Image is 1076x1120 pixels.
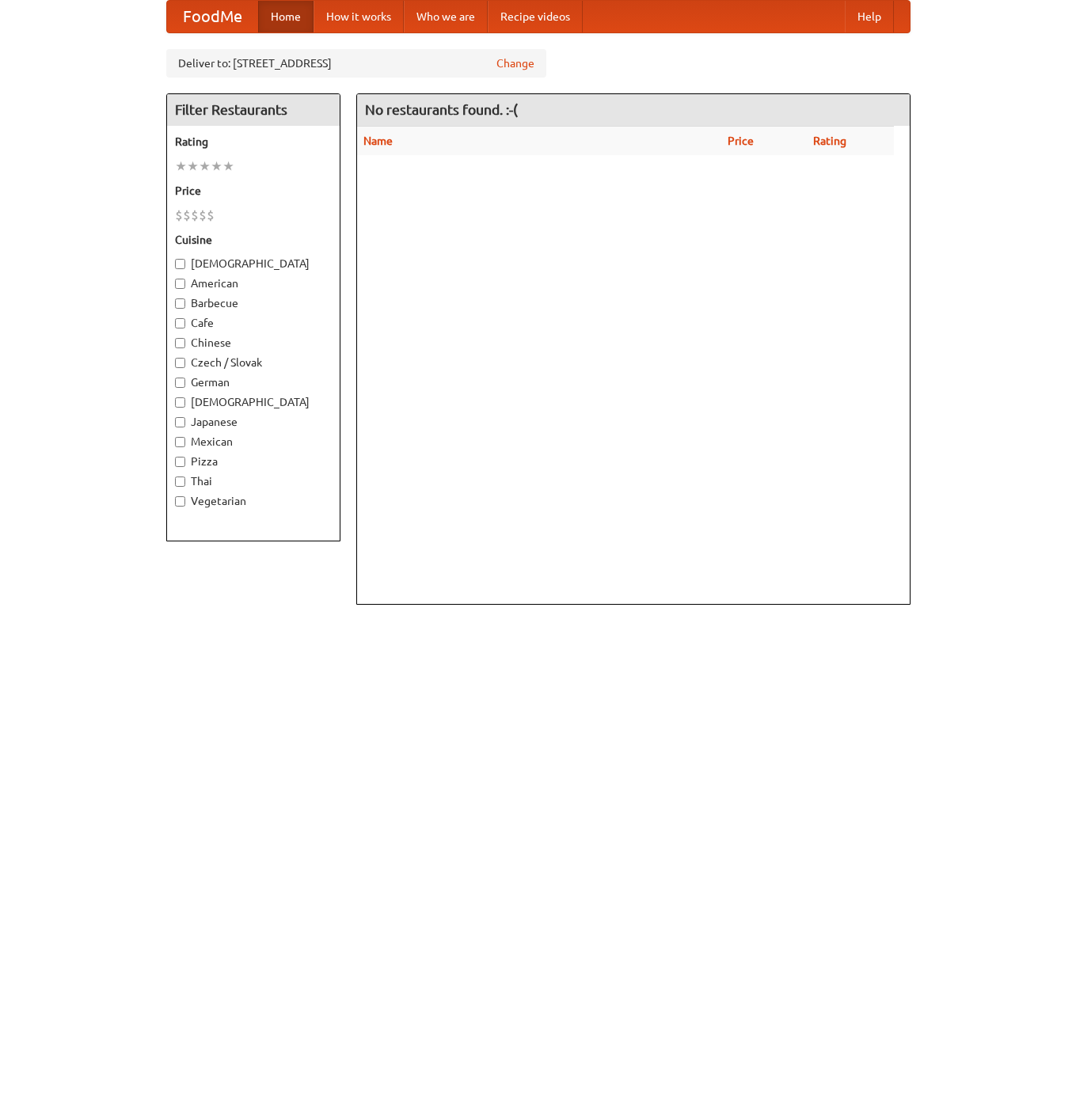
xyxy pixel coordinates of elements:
[199,207,207,224] li: $
[175,496,185,507] input: Vegetarian
[175,355,332,370] label: Czech / Slovak
[166,49,546,78] div: Deliver to: [STREET_ADDRESS]
[404,1,488,32] a: Who we are
[175,183,332,199] h5: Price
[175,298,185,309] input: Barbecue
[488,1,583,32] a: Recipe videos
[175,417,185,427] input: Japanese
[728,135,754,147] a: Price
[175,232,332,248] h5: Cuisine
[175,374,332,390] label: German
[175,318,185,328] input: Cafe
[845,1,894,32] a: Help
[187,158,199,175] li: ★
[211,158,222,175] li: ★
[167,94,340,126] h4: Filter Restaurants
[175,335,332,351] label: Chinese
[175,378,185,388] input: German
[207,207,215,224] li: $
[175,275,332,291] label: American
[199,158,211,175] li: ★
[175,207,183,224] li: $
[175,259,185,269] input: [DEMOGRAPHIC_DATA]
[175,158,187,175] li: ★
[175,295,332,311] label: Barbecue
[175,434,332,450] label: Mexican
[175,454,332,469] label: Pizza
[175,414,332,430] label: Japanese
[175,473,332,489] label: Thai
[314,1,404,32] a: How it works
[175,315,332,331] label: Cafe
[175,394,332,410] label: [DEMOGRAPHIC_DATA]
[175,134,332,150] h5: Rating
[175,437,185,447] input: Mexican
[175,476,185,487] input: Thai
[175,256,332,271] label: [DEMOGRAPHIC_DATA]
[496,55,534,71] a: Change
[175,279,185,289] input: American
[813,135,846,147] a: Rating
[175,358,185,368] input: Czech / Slovak
[175,457,185,467] input: Pizza
[363,135,393,147] a: Name
[222,158,234,175] li: ★
[175,397,185,408] input: [DEMOGRAPHIC_DATA]
[365,102,518,117] ng-pluralize: No restaurants found. :-(
[191,207,199,224] li: $
[258,1,314,32] a: Home
[175,338,185,348] input: Chinese
[183,207,191,224] li: $
[175,493,332,509] label: Vegetarian
[167,1,258,32] a: FoodMe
